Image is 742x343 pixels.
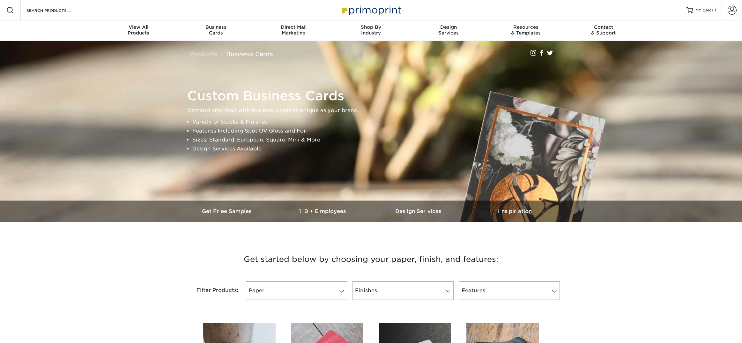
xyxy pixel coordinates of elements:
[100,20,177,41] a: View AllProducts
[339,3,403,17] img: Primoprint
[192,144,560,153] li: Design Services Available
[695,8,714,13] span: MY CART
[371,201,467,222] a: Design Services
[100,24,177,36] div: Products
[487,24,565,30] span: Resources
[177,24,255,36] div: Cards
[246,281,347,300] a: Paper
[565,20,642,41] a: Contact& Support
[371,208,467,214] h3: Design Services
[187,106,560,115] p: Demand attention with business cards as unique as your brand.
[459,281,560,300] a: Features
[192,135,560,144] li: Sizes: Standard, European, Square, Mini & More
[192,118,560,126] li: Variety of Stocks & Finishes
[332,24,410,36] div: Industry
[180,201,275,222] a: Get Free Samples
[352,281,453,300] a: Finishes
[410,24,487,36] div: Services
[180,208,275,214] h3: Get Free Samples
[189,50,217,57] a: Products
[177,24,255,30] span: Business
[467,201,562,222] a: Inspiration
[187,88,560,103] h1: Custom Business Cards
[275,201,371,222] a: 10+ Employees
[715,8,716,12] span: 1
[410,24,487,30] span: Design
[565,24,642,30] span: Contact
[487,20,565,41] a: Resources& Templates
[226,50,273,57] a: Business Cards
[487,24,565,36] div: & Templates
[26,6,88,14] input: SEARCH PRODUCTS.....
[332,20,410,41] a: Shop ByIndustry
[192,126,560,135] li: Features Including Spot UV Gloss and Foil
[100,24,177,30] span: View All
[565,24,642,36] div: & Support
[255,24,332,36] div: Marketing
[332,24,410,30] span: Shop By
[255,24,332,30] span: Direct Mail
[184,245,558,274] h3: Get started below by choosing your paper, finish, and features:
[275,208,371,214] h3: 10+ Employees
[177,20,255,41] a: BusinessCards
[467,208,562,214] h3: Inspiration
[410,20,487,41] a: DesignServices
[180,281,243,300] div: Filter Products:
[255,20,332,41] a: Direct MailMarketing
